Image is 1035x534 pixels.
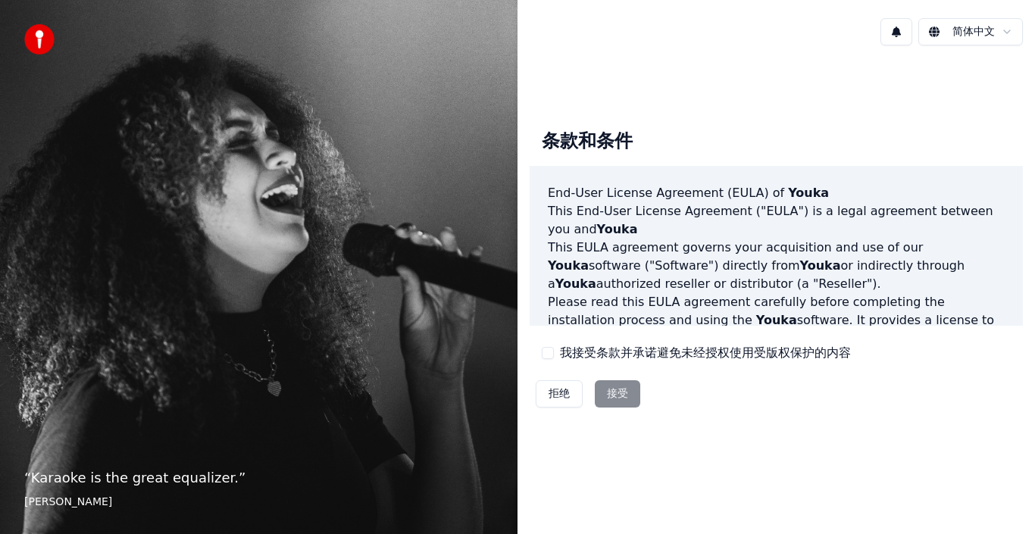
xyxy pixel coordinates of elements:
div: 条款和条件 [530,117,645,166]
label: 我接受条款并承诺避免未经授权使用受版权保护的内容 [560,344,851,362]
p: Please read this EULA agreement carefully before completing the installation process and using th... [548,293,1005,366]
span: Youka [548,258,589,273]
span: Youka [597,222,638,236]
p: This EULA agreement governs your acquisition and use of our software ("Software") directly from o... [548,239,1005,293]
span: Youka [756,313,797,327]
footer: [PERSON_NAME] [24,495,493,510]
span: Youka [788,186,829,200]
p: “ Karaoke is the great equalizer. ” [24,467,493,489]
img: youka [24,24,55,55]
span: Youka [800,258,841,273]
button: 拒绝 [536,380,583,408]
span: Youka [555,276,596,291]
h3: End-User License Agreement (EULA) of [548,184,1005,202]
p: This End-User License Agreement ("EULA") is a legal agreement between you and [548,202,1005,239]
